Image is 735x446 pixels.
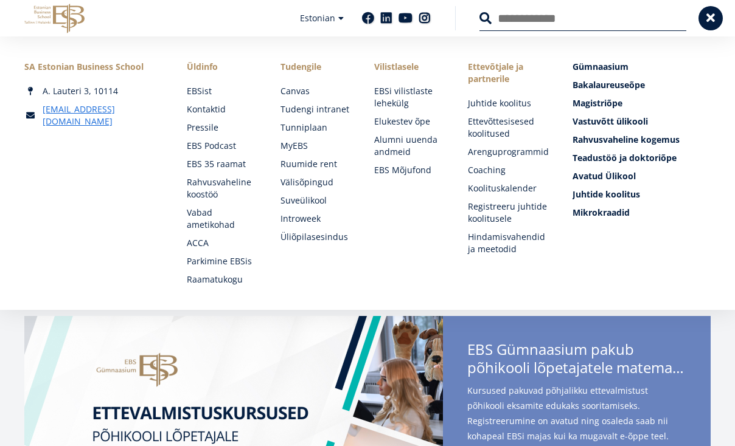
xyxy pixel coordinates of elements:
[24,61,162,73] div: SA Estonian Business School
[43,103,162,128] a: [EMAIL_ADDRESS][DOMAIN_NAME]
[280,231,350,243] a: Üliõpilasesindus
[187,237,256,249] a: ACCA
[280,213,350,225] a: Introweek
[468,146,549,158] a: Arenguprogrammid
[573,97,622,109] span: Magistriõpe
[467,340,686,380] span: EBS Gümnaasium pakub
[573,134,680,145] span: Rahvusvaheline kogemus
[573,170,636,182] span: Avatud Ülikool
[419,12,431,24] a: Instagram
[187,176,256,201] a: Rahvusvaheline koostöö
[374,61,444,73] span: Vilistlasele
[468,61,549,85] span: Ettevõtjale ja partnerile
[573,115,648,127] span: Vastuvõtt ülikooli
[187,158,256,170] a: EBS 35 raamat
[280,61,350,73] a: Tudengile
[573,134,711,146] a: Rahvusvaheline kogemus
[187,273,256,286] a: Raamatukogu
[187,255,256,267] a: Parkimine EBSis
[573,79,711,91] a: Bakalaureuseõpe
[573,61,711,73] a: Gümnaasium
[187,85,256,97] a: EBSist
[573,207,711,219] a: Mikrokraadid
[467,359,686,377] span: põhikooli lõpetajatele matemaatika- ja eesti keele kursuseid
[573,188,640,200] span: Juhtide koolitus
[468,231,549,255] a: Hindamisvahendid ja meetodid
[468,182,549,194] a: Koolituskalender
[468,164,549,176] a: Coaching
[573,170,711,182] a: Avatud Ülikool
[280,85,350,97] a: Canvas
[573,207,630,218] span: Mikrokraadid
[573,97,711,109] a: Magistriõpe
[374,115,444,128] a: Elukestev õpe
[573,115,711,128] a: Vastuvõtt ülikooli
[468,201,549,225] a: Registreeru juhtide koolitusele
[187,61,256,73] span: Üldinfo
[468,115,549,140] a: Ettevõttesisesed koolitused
[374,164,444,176] a: EBS Mõjufond
[380,12,392,24] a: Linkedin
[573,61,629,72] span: Gümnaasium
[280,158,350,170] a: Ruumide rent
[24,85,162,97] div: A. Lauteri 3, 10114
[573,152,677,163] span: Teadustöö ja doktoriõpe
[280,140,350,152] a: MyEBS
[187,122,256,134] a: Pressile
[280,176,350,188] a: Välisõpingud
[280,103,350,115] a: Tudengi intranet
[362,12,374,24] a: Facebook
[374,85,444,109] a: EBSi vilistlaste lehekülg
[280,194,350,207] a: Suveülikool
[187,140,256,152] a: EBS Podcast
[573,188,711,201] a: Juhtide koolitus
[399,12,413,24] a: Youtube
[573,152,711,164] a: Teadustöö ja doktoriõpe
[573,79,645,91] span: Bakalaureuseõpe
[187,103,256,115] a: Kontaktid
[468,97,549,109] a: Juhtide koolitus
[187,207,256,231] a: Vabad ametikohad
[374,134,444,158] a: Alumni uuenda andmeid
[280,122,350,134] a: Tunniplaan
